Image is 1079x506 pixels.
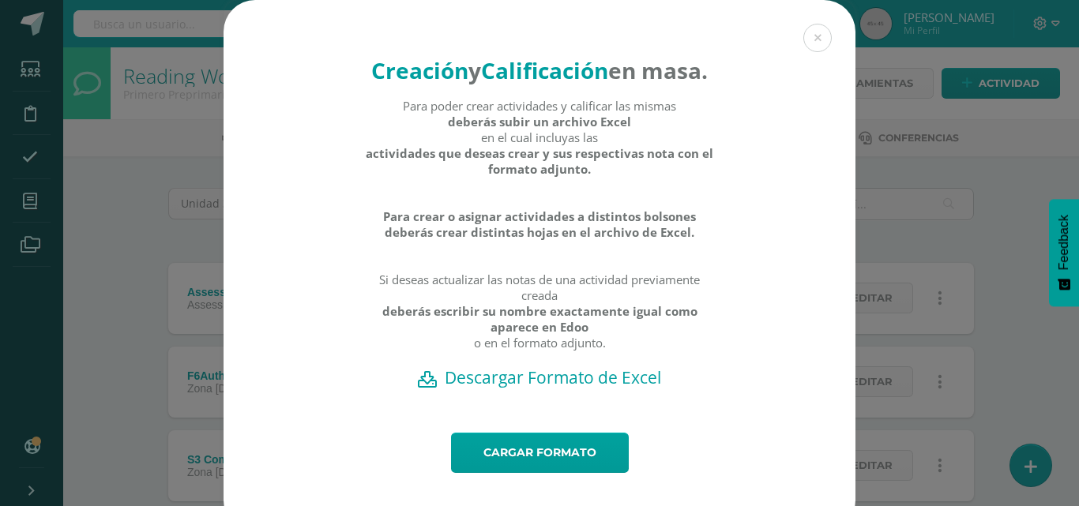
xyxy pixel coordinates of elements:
[365,145,715,177] strong: actividades que deseas crear y sus respectivas nota con el formato adjunto.
[468,55,481,85] strong: y
[481,55,608,85] strong: Calificación
[365,55,715,85] h4: en masa.
[365,303,715,335] strong: deberás escribir su nombre exactamente igual como aparece en Edoo
[448,114,631,129] strong: deberás subir un archivo Excel
[371,55,468,85] strong: Creación
[251,366,828,388] a: Descargar Formato de Excel
[1057,215,1071,270] span: Feedback
[803,24,832,52] button: Close (Esc)
[451,433,629,473] a: Cargar formato
[365,208,715,240] strong: Para crear o asignar actividades a distintos bolsones deberás crear distintas hojas en el archivo...
[1049,199,1079,306] button: Feedback - Mostrar encuesta
[365,98,715,366] div: Para poder crear actividades y calificar las mismas en el cual incluyas las Si deseas actualizar ...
